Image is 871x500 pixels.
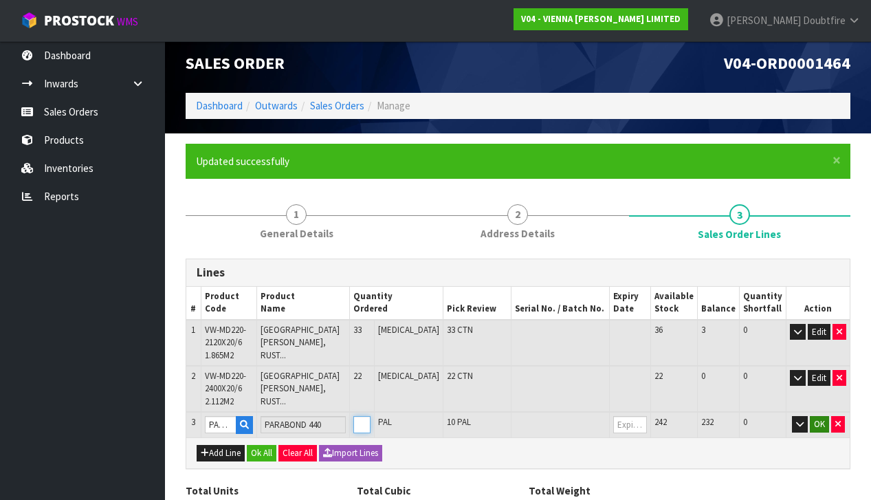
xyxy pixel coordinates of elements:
[247,445,276,461] button: Ok All
[197,445,245,461] button: Add Line
[191,416,195,428] span: 3
[609,287,650,320] th: Expiry Date
[256,287,349,320] th: Product Name
[201,287,256,320] th: Product Code
[729,204,750,225] span: 3
[698,227,781,241] span: Sales Order Lines
[803,14,846,27] span: Doubtfire
[447,370,473,382] span: 22 CTN
[197,266,839,279] h3: Lines
[186,483,239,498] label: Total Units
[447,416,471,428] span: 10 PAL
[378,370,439,382] span: [MEDICAL_DATA]
[507,204,528,225] span: 2
[205,370,246,407] span: VW-MD220-2400X20/6 2.112M2
[353,370,362,382] span: 22
[260,226,333,241] span: General Details
[743,324,747,336] span: 0
[357,483,410,498] label: Total Cubic
[278,445,317,461] button: Clear All
[255,99,298,112] a: Outwards
[44,12,114,30] span: ProStock
[743,416,747,428] span: 0
[654,416,667,428] span: 242
[378,416,392,428] span: PAL
[529,483,591,498] label: Total Weight
[353,324,362,336] span: 33
[205,324,246,361] span: VW-MD220-2120X20/6 1.865M2
[651,287,698,320] th: Available Stock
[353,416,371,433] input: Qty Ordered
[310,99,364,112] a: Sales Orders
[521,13,681,25] strong: V04 - VIENNA [PERSON_NAME] LIMITED
[261,370,340,407] span: [GEOGRAPHIC_DATA][PERSON_NAME], RUST...
[377,99,410,112] span: Manage
[191,324,195,336] span: 1
[319,445,382,461] button: Import Lines
[349,287,443,320] th: Quantity Ordered
[786,287,850,320] th: Action
[196,99,243,112] a: Dashboard
[833,151,841,170] span: ×
[378,324,439,336] span: [MEDICAL_DATA]
[511,287,609,320] th: Serial No. / Batch No.
[613,416,647,433] input: Expiry Date
[654,324,663,336] span: 36
[261,416,346,433] input: Name
[186,52,285,74] span: Sales Order
[21,12,38,29] img: cube-alt.png
[701,370,705,382] span: 0
[261,324,340,361] span: [GEOGRAPHIC_DATA][PERSON_NAME], RUST...
[698,287,740,320] th: Balance
[205,416,236,433] input: Code
[443,287,511,320] th: Pick Review
[117,15,138,28] small: WMS
[810,416,829,433] button: OK
[701,324,705,336] span: 3
[808,324,830,340] button: Edit
[286,204,307,225] span: 1
[481,226,555,241] span: Address Details
[808,370,830,387] button: Edit
[186,287,201,320] th: #
[447,324,473,336] span: 33 CTN
[701,416,714,428] span: 232
[724,52,850,74] span: V04-ORD0001464
[740,287,786,320] th: Quantity Shortfall
[196,155,289,168] span: Updated successfully
[191,370,195,382] span: 2
[727,14,801,27] span: [PERSON_NAME]
[743,370,747,382] span: 0
[654,370,663,382] span: 22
